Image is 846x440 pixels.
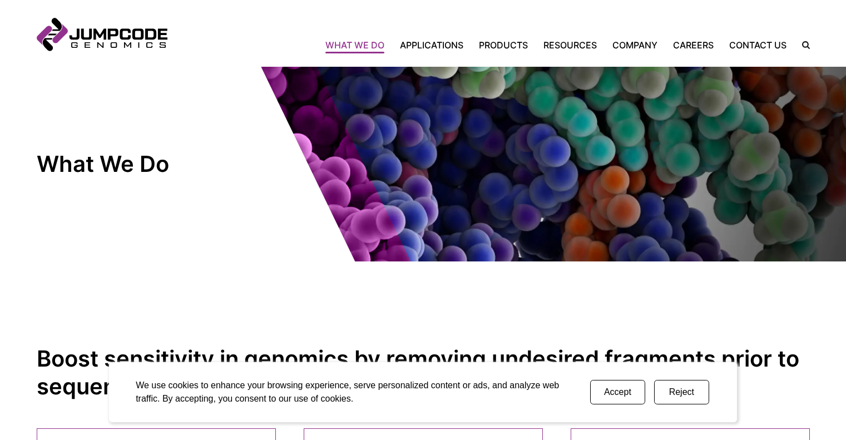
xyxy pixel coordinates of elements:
[392,38,471,52] a: Applications
[590,380,645,404] button: Accept
[471,38,536,52] a: Products
[654,380,709,404] button: Reject
[794,41,810,49] label: Search the site.
[665,38,721,52] a: Careers
[37,150,237,178] h1: What We Do
[136,380,559,403] span: We use cookies to enhance your browsing experience, serve personalized content or ads, and analyz...
[605,38,665,52] a: Company
[37,345,799,400] strong: Boost sensitivity in genomics by removing undesired fragments prior to sequencing.
[721,38,794,52] a: Contact Us
[536,38,605,52] a: Resources
[167,38,794,52] nav: Primary Navigation
[325,38,392,52] a: What We Do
